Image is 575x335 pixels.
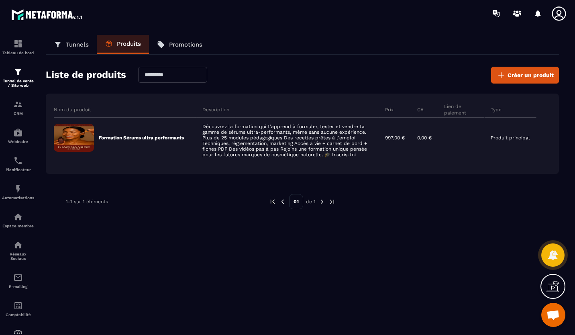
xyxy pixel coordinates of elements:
[2,61,34,94] a: formationformationTunnel de vente / Site web
[13,301,23,310] img: accountant
[328,198,336,205] img: next
[2,178,34,206] a: automationsautomationsAutomatisations
[508,71,554,79] span: Créer un produit
[54,124,94,152] img: 18e364078570052bc2423397404816a8.png
[385,106,394,113] p: Prix
[46,35,97,54] a: Tunnels
[13,128,23,137] img: automations
[289,194,303,209] p: 01
[2,224,34,228] p: Espace membre
[2,167,34,172] p: Planificateur
[2,234,34,267] a: social-networksocial-networkRéseaux Sociaux
[306,198,316,205] p: de 1
[2,122,34,150] a: automationsautomationsWebinaire
[541,303,565,327] a: Ouvrir le chat
[97,35,149,54] a: Produits
[2,150,34,178] a: schedulerschedulerPlanificateur
[2,295,34,323] a: accountantaccountantComptabilité
[169,41,202,48] p: Promotions
[2,79,34,88] p: Tunnel de vente / Site web
[318,198,326,205] img: next
[117,40,141,47] p: Produits
[2,33,34,61] a: formationformationTableau de bord
[66,41,89,48] p: Tunnels
[417,106,424,113] p: CA
[13,273,23,282] img: email
[202,106,229,113] p: Description
[149,35,210,54] a: Promotions
[2,196,34,200] p: Automatisations
[491,135,530,141] p: Produit principal
[444,103,478,116] p: Lien de paiement
[99,135,184,141] p: Formation Sérums ultra performants
[2,139,34,144] p: Webinaire
[13,184,23,194] img: automations
[46,67,126,84] h2: Liste de produits
[13,39,23,49] img: formation
[491,106,502,113] p: Type
[2,111,34,116] p: CRM
[2,284,34,289] p: E-mailing
[11,7,84,22] img: logo
[13,67,23,77] img: formation
[491,67,559,84] button: Créer un produit
[54,106,91,113] p: Nom du produit
[13,156,23,165] img: scheduler
[2,51,34,55] p: Tableau de bord
[2,206,34,234] a: automationsautomationsEspace membre
[66,199,108,204] p: 1-1 sur 1 éléments
[13,212,23,222] img: automations
[13,240,23,250] img: social-network
[13,100,23,109] img: formation
[2,94,34,122] a: formationformationCRM
[2,252,34,261] p: Réseaux Sociaux
[2,313,34,317] p: Comptabilité
[2,267,34,295] a: emailemailE-mailing
[279,198,286,205] img: prev
[269,198,276,205] img: prev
